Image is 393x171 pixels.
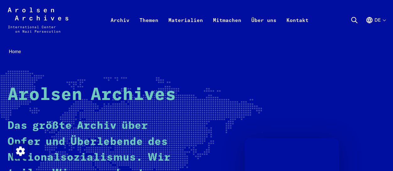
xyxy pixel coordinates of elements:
[13,144,28,159] img: Zustimmung ändern
[246,15,281,40] a: Über uns
[366,16,385,39] button: Deutsch, Sprachauswahl
[208,15,246,40] a: Mitmachen
[281,15,314,40] a: Kontakt
[163,15,208,40] a: Materialien
[9,48,21,54] span: Home
[8,86,176,104] strong: Arolsen Archives
[134,15,163,40] a: Themen
[8,47,385,56] nav: Breadcrumb
[106,8,314,33] nav: Primär
[106,15,134,40] a: Archiv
